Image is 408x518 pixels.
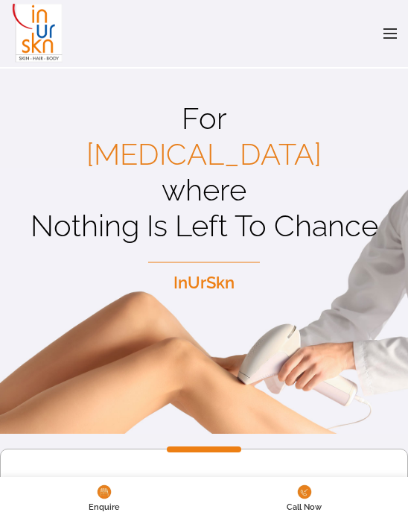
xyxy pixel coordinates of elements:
h4: Call Back Request! [38,472,370,511]
a: Enquire [4,481,204,514]
span: Enquire [11,502,197,512]
span: [MEDICAL_DATA] [86,136,322,171]
a: Call Now [204,481,404,514]
span: Call Now [211,502,397,512]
